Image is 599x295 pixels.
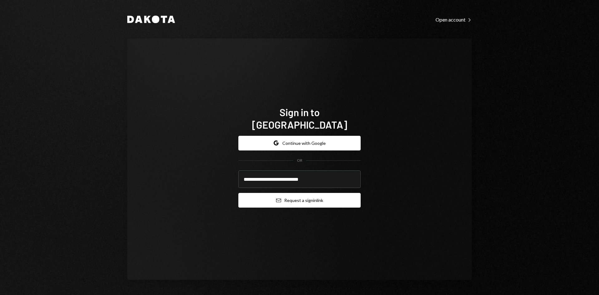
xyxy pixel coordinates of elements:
[238,193,361,208] button: Request a signinlink
[436,17,472,23] div: Open account
[436,16,472,23] a: Open account
[238,106,361,131] h1: Sign in to [GEOGRAPHIC_DATA]
[297,158,302,163] div: OR
[238,136,361,150] button: Continue with Google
